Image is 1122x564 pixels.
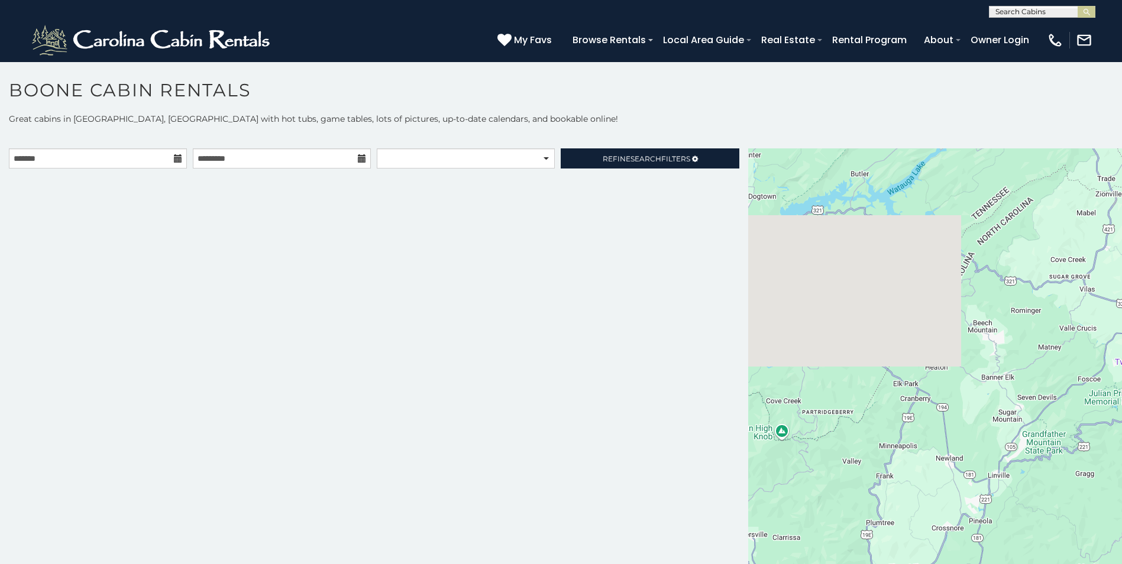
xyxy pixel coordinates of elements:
img: phone-regular-white.png [1047,32,1063,48]
a: About [918,30,959,50]
a: My Favs [497,33,555,48]
a: Owner Login [965,30,1035,50]
span: Search [630,154,661,163]
span: My Favs [514,33,552,47]
a: Local Area Guide [657,30,750,50]
img: mail-regular-white.png [1076,32,1092,48]
span: Refine Filters [603,154,690,163]
a: Browse Rentals [567,30,652,50]
img: White-1-2.png [30,22,275,58]
a: RefineSearchFilters [561,148,739,168]
a: Rental Program [826,30,913,50]
a: Real Estate [755,30,821,50]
